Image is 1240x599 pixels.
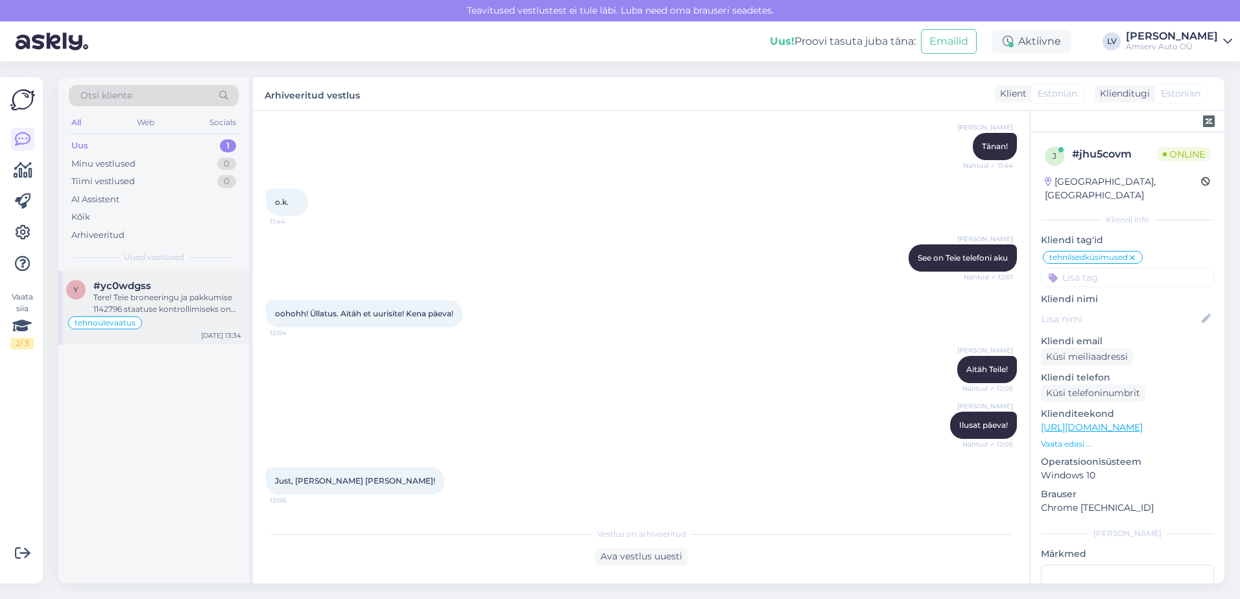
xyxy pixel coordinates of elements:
span: See on Teie telefoni aku [918,253,1008,263]
div: Socials [207,114,239,131]
p: Windows 10 [1041,469,1214,482]
div: Web [134,114,157,131]
span: Nähtud ✓ 12:05 [962,384,1013,393]
div: 1 [220,139,236,152]
div: Uus [71,139,88,152]
input: Lisa tag [1041,268,1214,287]
div: [PERSON_NAME] [1126,31,1218,41]
p: Märkmed [1041,547,1214,561]
div: Ava vestlus uuesti [595,548,687,565]
div: Amserv Auto OÜ [1126,41,1218,52]
span: y [73,285,78,294]
div: Minu vestlused [71,158,136,170]
a: [URL][DOMAIN_NAME] [1041,421,1143,433]
span: tehnoülevaatus [75,319,136,327]
div: Aktiivne [992,30,1071,53]
span: 12:04 [270,328,318,338]
button: Emailid [921,29,977,54]
span: Nähtud ✓ 12:01 [964,272,1013,282]
div: Kliendi info [1041,214,1214,226]
div: Kõik [71,211,90,224]
p: Brauser [1041,487,1214,501]
div: Klienditugi [1095,87,1150,100]
span: [PERSON_NAME] [957,346,1013,355]
input: Lisa nimi [1042,312,1199,326]
div: Vaata siia [10,291,34,349]
p: Chrome [TECHNICAL_ID] [1041,501,1214,515]
p: Vaata edasi ... [1041,438,1214,450]
div: Tiimi vestlused [71,175,135,188]
b: Uus! [770,35,794,47]
p: Kliendi telefon [1041,371,1214,384]
img: Askly Logo [10,88,35,112]
img: zendesk [1203,115,1215,127]
span: 12:06 [270,495,318,505]
span: Aitäh Teile! [966,364,1008,374]
span: j [1053,151,1056,161]
div: Küsi telefoninumbrit [1041,384,1145,402]
div: 0 [217,158,236,170]
span: Nähtud ✓ 12:05 [962,440,1013,449]
span: Otsi kliente [80,89,132,102]
div: Klient [995,87,1027,100]
div: Arhiveeritud [71,229,125,242]
span: 11:44 [270,217,318,226]
span: Just, [PERSON_NAME] [PERSON_NAME]! [275,476,435,486]
div: Proovi tasuta juba täna: [770,34,916,49]
span: Online [1158,147,1210,161]
span: Uued vestlused [124,252,184,263]
span: [PERSON_NAME] [957,234,1013,244]
span: Estonian [1161,87,1200,100]
label: Arhiveeritud vestlus [265,85,360,102]
span: #yc0wdgss [93,280,151,292]
div: [GEOGRAPHIC_DATA], [GEOGRAPHIC_DATA] [1045,175,1201,202]
span: [PERSON_NAME] [957,123,1013,132]
div: Tere! Teie broneeringu ja pakkumise 1142796 staatuse kontrollimiseks on vaja ligipääsu meie sisem... [93,292,241,315]
span: Estonian [1038,87,1077,100]
p: Operatsioonisüsteem [1041,455,1214,469]
p: Kliendi nimi [1041,292,1214,306]
p: Kliendi email [1041,335,1214,348]
p: Kliendi tag'id [1041,233,1214,247]
span: oohohh! Üllatus. Aitäh et uurisite! Kena päeva! [275,309,453,318]
div: [PERSON_NAME] [1041,528,1214,539]
div: AI Assistent [71,193,119,206]
span: Vestlus on arhiveeritud [597,528,686,540]
p: Klienditeekond [1041,407,1214,421]
span: [PERSON_NAME] [957,401,1013,411]
a: [PERSON_NAME]Amserv Auto OÜ [1126,31,1232,52]
div: # jhu5covm [1072,147,1158,162]
span: o.k. [275,197,289,207]
div: 2 / 3 [10,338,34,349]
span: Tänan! [982,141,1008,151]
span: Nähtud ✓ 11:44 [963,161,1013,170]
div: 0 [217,175,236,188]
div: All [69,114,84,131]
div: [DATE] 13:34 [201,331,241,340]
span: tehnilsedküsimused [1049,253,1128,261]
div: LV [1103,32,1121,51]
span: Ilusat päeva! [959,420,1008,430]
div: Küsi meiliaadressi [1041,348,1133,366]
